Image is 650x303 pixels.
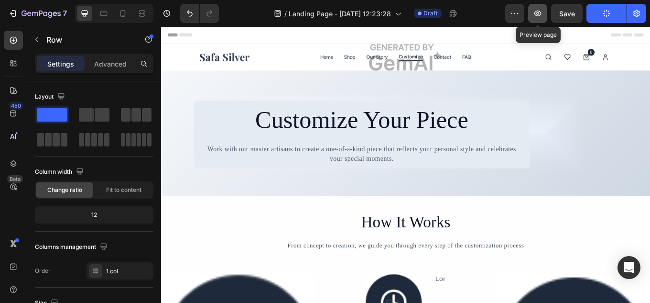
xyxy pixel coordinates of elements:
span: Fit to content [106,186,141,194]
p: Row [46,34,128,45]
div: Layout [35,90,67,103]
div: 12 [37,208,152,222]
div: Beta [7,175,23,183]
span: Landing Page - [DATE] 12:23:28 [289,9,391,19]
span: Change ratio [47,186,82,194]
p: Settings [47,59,74,69]
iframe: Design area [161,27,650,303]
span: Save [559,10,575,18]
div: Lor [321,290,335,302]
button: Save [551,4,583,23]
p: 7 [63,8,67,19]
div: 450 [9,102,23,110]
div: Columns management [35,241,109,254]
div: Open Intercom Messenger [617,256,640,279]
span: Draft [423,9,438,18]
div: Undo/Redo [180,4,219,23]
div: 1 col [106,267,151,276]
button: 7 [4,4,71,23]
div: Column width [35,166,86,179]
p: Advanced [94,59,127,69]
div: Order [35,267,51,275]
span: / [284,9,287,19]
